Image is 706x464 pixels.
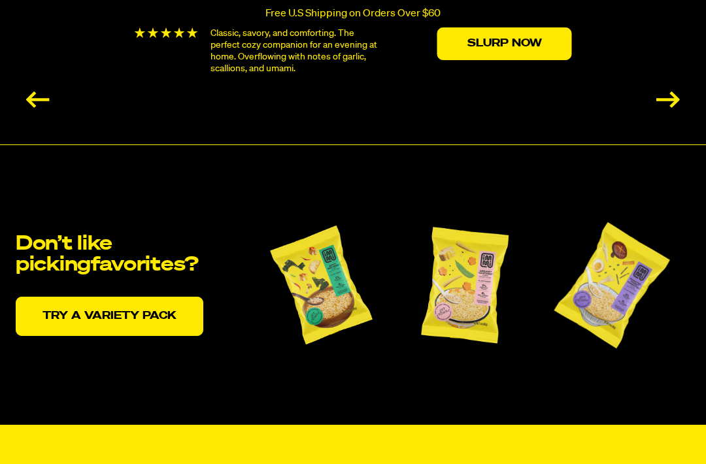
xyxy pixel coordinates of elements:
a: Try a variety pack [16,297,203,336]
a: Slurp Now [437,27,572,60]
p: Classic, savory, and comforting. The perfect cozy companion for an evening at home. Overflowing w... [210,27,382,75]
h2: Don’t like picking favorites? [16,234,225,276]
img: immi Roasted Pork Tonkotsu [550,213,674,357]
img: immi Spicy Red Miso [262,213,380,357]
p: Free U.S Shipping on Orders Over $60 [265,8,441,20]
img: immi Creamy Chicken [413,213,517,357]
div: Previous slide [26,91,50,108]
div: Next slide [656,91,680,108]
